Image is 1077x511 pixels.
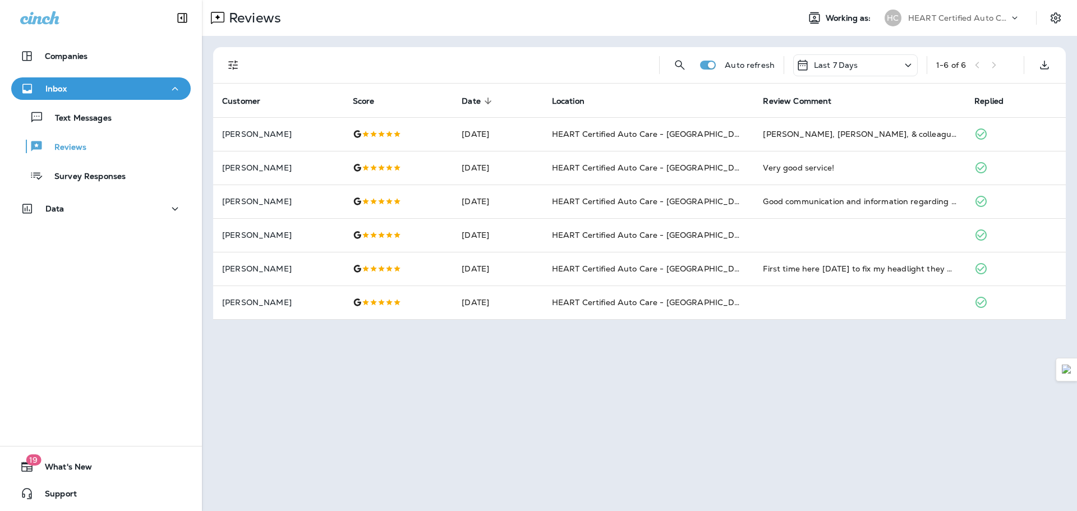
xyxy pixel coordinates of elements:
p: Companies [45,52,88,61]
span: Support [34,489,77,503]
span: Customer [222,96,260,106]
td: [DATE] [453,218,542,252]
p: Reviews [43,142,86,153]
div: First time here today to fix my headlight they got me in and got me out super fast. Workers were ... [763,263,956,274]
span: What's New [34,462,92,476]
p: Auto refresh [725,61,775,70]
img: Detect Auto [1062,365,1072,375]
span: HEART Certified Auto Care - [GEOGRAPHIC_DATA] [552,230,753,240]
span: Location [552,96,599,106]
button: Collapse Sidebar [167,7,198,29]
span: Customer [222,96,275,106]
div: HC [885,10,901,26]
button: Companies [11,45,191,67]
p: Data [45,204,65,213]
p: [PERSON_NAME] [222,197,335,206]
button: Export as CSV [1033,54,1056,76]
td: [DATE] [453,185,542,218]
div: Good communication and information regarding quotes for future needs. Didn’t wait long for oil an... [763,196,956,207]
button: Settings [1046,8,1066,28]
span: Review Comment [763,96,846,106]
button: 19What's New [11,455,191,478]
p: [PERSON_NAME] [222,163,335,172]
p: [PERSON_NAME] [222,298,335,307]
span: Score [353,96,375,106]
span: Date [462,96,495,106]
td: [DATE] [453,117,542,151]
p: Text Messages [44,113,112,124]
span: Review Comment [763,96,831,106]
div: Very good service! [763,162,956,173]
p: Last 7 Days [814,61,858,70]
p: Survey Responses [43,172,126,182]
div: Armando, Jaime, & colleague Mechanic are thoroughly competent, professional & polite. Great to ha... [763,128,956,140]
span: HEART Certified Auto Care - [GEOGRAPHIC_DATA] [552,196,753,206]
p: Reviews [224,10,281,26]
span: HEART Certified Auto Care - [GEOGRAPHIC_DATA] [552,297,753,307]
div: 1 - 6 of 6 [936,61,966,70]
button: Filters [222,54,245,76]
button: Survey Responses [11,164,191,187]
button: Support [11,482,191,505]
p: HEART Certified Auto Care [908,13,1009,22]
span: HEART Certified Auto Care - [GEOGRAPHIC_DATA] [552,129,753,139]
td: [DATE] [453,286,542,319]
span: Location [552,96,584,106]
button: Inbox [11,77,191,100]
span: 19 [26,454,41,466]
span: Replied [974,96,1018,106]
span: Date [462,96,481,106]
td: [DATE] [453,252,542,286]
span: HEART Certified Auto Care - [GEOGRAPHIC_DATA] [552,264,753,274]
span: Replied [974,96,1004,106]
p: [PERSON_NAME] [222,231,335,240]
button: Data [11,197,191,220]
button: Reviews [11,135,191,158]
span: Score [353,96,389,106]
span: Working as: [826,13,873,23]
button: Search Reviews [669,54,691,76]
button: Text Messages [11,105,191,129]
p: Inbox [45,84,67,93]
p: [PERSON_NAME] [222,264,335,273]
p: [PERSON_NAME] [222,130,335,139]
td: [DATE] [453,151,542,185]
span: HEART Certified Auto Care - [GEOGRAPHIC_DATA] [552,163,753,173]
